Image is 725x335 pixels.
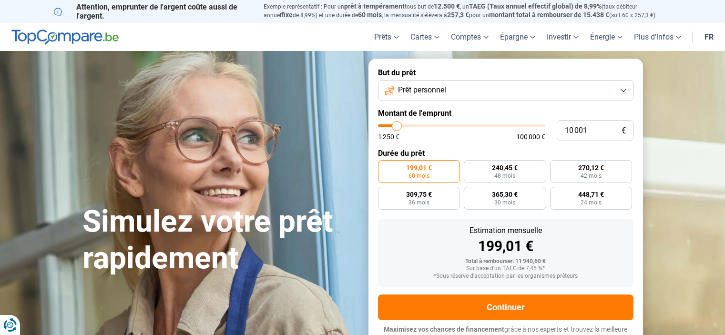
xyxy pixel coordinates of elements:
[699,23,719,51] a: fr
[54,2,252,20] p: Attention, emprunter de l'argent coûte aussi de l'argent.
[406,164,432,171] span: 199,01 €
[622,127,626,135] span: €
[378,294,633,320] button: Continuer
[494,23,541,51] a: Épargne
[386,239,626,254] div: 199,01 €
[489,11,609,19] span: montant total à rembourser de 15.438 €
[628,23,687,51] a: Plus d'infos
[378,80,633,101] button: Prêt personnel
[368,23,405,51] a: Prêts
[386,258,626,265] div: Total à rembourser: 11 940,60 €
[405,23,445,51] a: Cartes
[581,173,602,179] span: 42 mois
[281,11,293,19] span: fixe
[445,23,494,51] a: Comptes
[378,109,633,118] label: Montant de l'emprunt
[516,133,545,140] span: 100 000 €
[378,68,633,77] label: But du prêt
[358,11,382,19] span: 60 mois
[408,200,429,205] span: 36 mois
[578,164,604,171] span: 270,12 €
[581,200,602,205] span: 24 mois
[378,133,399,140] span: 1 250 €
[398,85,446,95] span: Prêt personnel
[386,227,626,234] div: Estimation mensuelle
[492,164,518,171] span: 240,45 €
[344,2,405,10] span: prêt à tempérament
[541,23,584,51] a: Investir
[384,325,504,333] span: Maximisez vos chances de financement
[408,173,429,179] span: 60 mois
[386,265,626,272] div: Sur base d'un TAEG de 7,45 %*
[11,30,119,45] img: TopCompare
[264,2,672,20] p: Exemple représentatif : Pour un tous but de , un (taux débiteur annuel de 8,99%) et une durée de ...
[494,200,515,205] span: 30 mois
[434,2,460,10] span: 12.500 €
[494,173,515,179] span: 48 mois
[578,191,604,198] span: 448,71 €
[447,11,469,19] span: 257,3 €
[469,2,602,10] span: TAEG (Taux annuel effectif global) de 8,99%
[492,191,518,198] span: 365,30 €
[82,203,357,277] h1: Simulez votre prêt rapidement
[378,149,633,158] label: Durée du prêt
[584,23,628,51] a: Énergie
[406,191,432,198] span: 309,75 €
[386,273,626,280] div: *Sous réserve d'acceptation par les organismes prêteurs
